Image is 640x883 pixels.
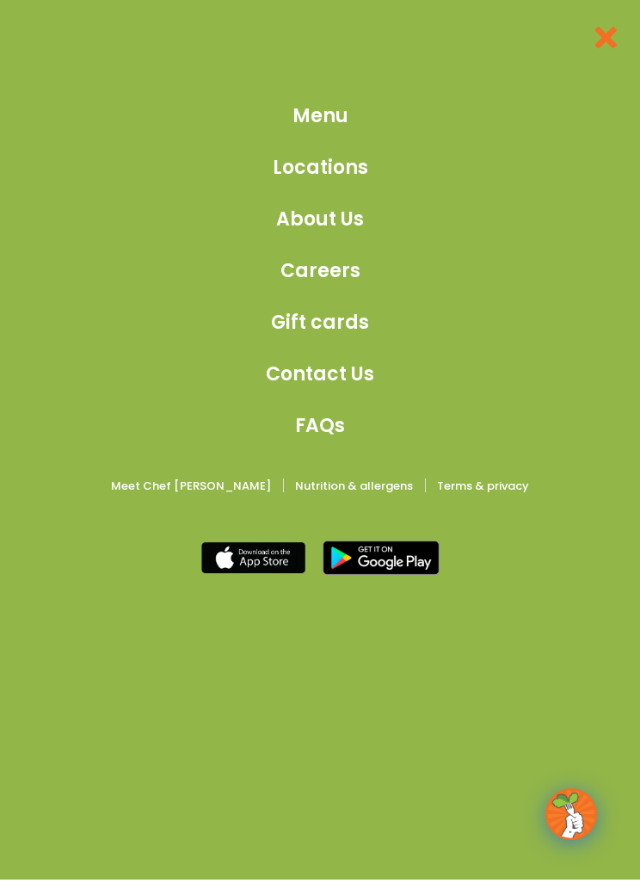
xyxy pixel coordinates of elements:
[273,153,368,182] span: Locations
[271,308,369,337] span: Gift cards
[276,205,364,233] span: About Us
[437,474,529,497] a: Terms & privacy
[295,411,345,440] span: FAQs
[292,102,348,130] span: Menu
[266,102,374,130] a: Menu
[266,360,374,388] a: Contact Us
[547,790,595,838] img: wpChatIcon
[266,153,374,182] a: Locations
[280,256,360,285] span: Careers
[266,256,374,285] a: Careers
[295,474,413,497] a: Nutrition & allergens
[266,411,374,440] a: FAQs
[111,474,271,497] a: Meet Chef [PERSON_NAME]
[201,540,305,575] img: appstore
[323,540,440,575] img: google_play
[266,308,374,337] a: Gift cards
[266,205,374,233] a: About Us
